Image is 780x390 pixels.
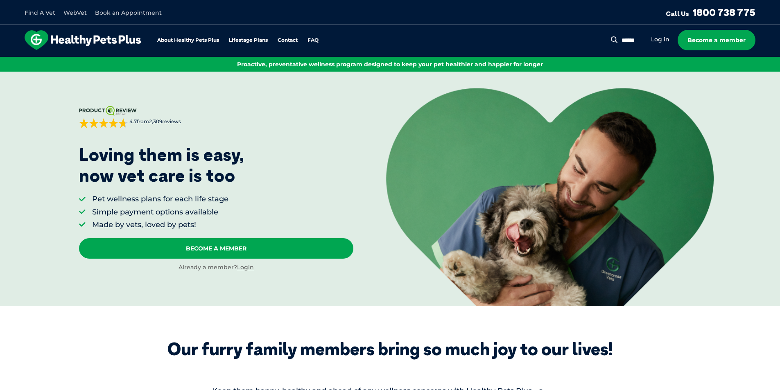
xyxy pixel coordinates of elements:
a: 4.7from2,309reviews [79,106,353,128]
a: FAQ [307,38,319,43]
a: Log in [651,36,669,43]
div: Already a member? [79,264,353,272]
strong: 4.7 [129,118,137,124]
img: <p>Loving them is easy, <br /> now vet care is too</p> [386,88,714,306]
span: from [128,118,181,125]
li: Simple payment options available [92,207,228,217]
button: Search [609,36,619,44]
p: Loving them is easy, now vet care is too [79,144,244,186]
li: Pet wellness plans for each life stage [92,194,228,204]
div: Our furry family members bring so much joy to our lives! [167,339,613,359]
a: Become A Member [79,238,353,259]
a: Book an Appointment [95,9,162,16]
a: Call Us1800 738 775 [666,6,755,18]
li: Made by vets, loved by pets! [92,220,228,230]
a: About Healthy Pets Plus [157,38,219,43]
a: Contact [278,38,298,43]
span: Proactive, preventative wellness program designed to keep your pet healthier and happier for longer [237,61,543,68]
a: Login [237,264,254,271]
a: Find A Vet [25,9,55,16]
a: Become a member [678,30,755,50]
a: Lifestage Plans [229,38,268,43]
img: hpp-logo [25,30,141,50]
a: WebVet [63,9,87,16]
span: 2,309 reviews [149,118,181,124]
span: Call Us [666,9,689,18]
div: 4.7 out of 5 stars [79,118,128,128]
